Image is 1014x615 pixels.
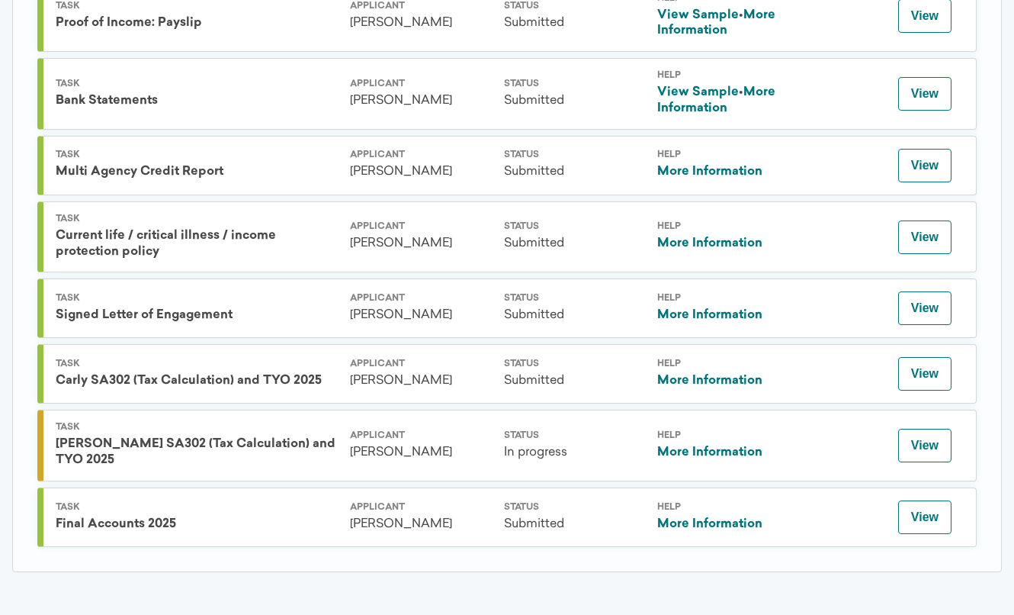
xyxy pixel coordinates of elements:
[657,71,798,80] div: Help
[504,164,645,180] div: Submitted
[350,236,491,252] div: [PERSON_NAME]
[56,423,338,432] div: Task
[504,503,645,512] div: Status
[350,517,491,533] div: [PERSON_NAME]
[56,93,338,109] div: Bank Statements
[657,86,739,98] a: View Sample
[898,291,951,325] button: View
[504,517,645,533] div: Submitted
[504,79,645,89] div: Status
[657,9,739,21] a: View Sample
[504,2,645,11] div: Status
[56,307,338,324] div: Signed Letter of Engagement
[56,214,338,224] div: Task
[56,228,338,260] div: Current life / critical illness / income protection policy
[350,373,491,389] div: [PERSON_NAME]
[350,445,491,461] div: [PERSON_NAME]
[56,503,338,512] div: Task
[56,150,338,159] div: Task
[350,93,491,109] div: [PERSON_NAME]
[898,149,951,182] button: View
[657,166,762,178] a: More Information
[504,93,645,109] div: Submitted
[898,77,951,111] button: View
[504,445,645,461] div: In progress
[350,359,491,369] div: Applicant
[56,359,338,369] div: Task
[56,15,338,31] div: Proof of Income: Payslip
[504,431,645,440] div: Status
[504,222,645,231] div: Status
[56,517,338,533] div: Final Accounts 2025
[657,446,762,459] a: More Information
[350,79,491,89] div: Applicant
[657,503,798,512] div: Help
[350,503,491,512] div: Applicant
[504,294,645,303] div: Status
[657,8,798,40] div: •
[350,15,491,31] div: [PERSON_NAME]
[56,436,338,468] div: [PERSON_NAME] SA302 (Tax Calculation) and TYO 2025
[504,307,645,324] div: Submitted
[657,431,798,440] div: Help
[56,373,338,389] div: Carly SA302 (Tax Calculation) and TYO 2025
[56,2,338,11] div: Task
[657,309,762,321] a: More Information
[56,164,338,180] div: Multi Agency Credit Report
[657,375,762,387] a: More Information
[657,294,798,303] div: Help
[657,237,762,250] a: More Information
[898,357,951,391] button: View
[56,79,338,89] div: Task
[504,373,645,389] div: Submitted
[350,150,491,159] div: Applicant
[350,164,491,180] div: [PERSON_NAME]
[350,2,491,11] div: Applicant
[350,294,491,303] div: Applicant
[350,222,491,231] div: Applicant
[898,501,951,534] button: View
[504,359,645,369] div: Status
[657,222,798,231] div: Help
[504,150,645,159] div: Status
[504,236,645,252] div: Submitted
[657,86,775,114] a: More Information
[657,359,798,369] div: Help
[504,15,645,31] div: Submitted
[350,431,491,440] div: Applicant
[657,518,762,530] a: More Information
[56,294,338,303] div: Task
[898,429,951,462] button: View
[898,221,951,254] button: View
[350,307,491,324] div: [PERSON_NAME]
[657,150,798,159] div: Help
[657,85,798,117] div: •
